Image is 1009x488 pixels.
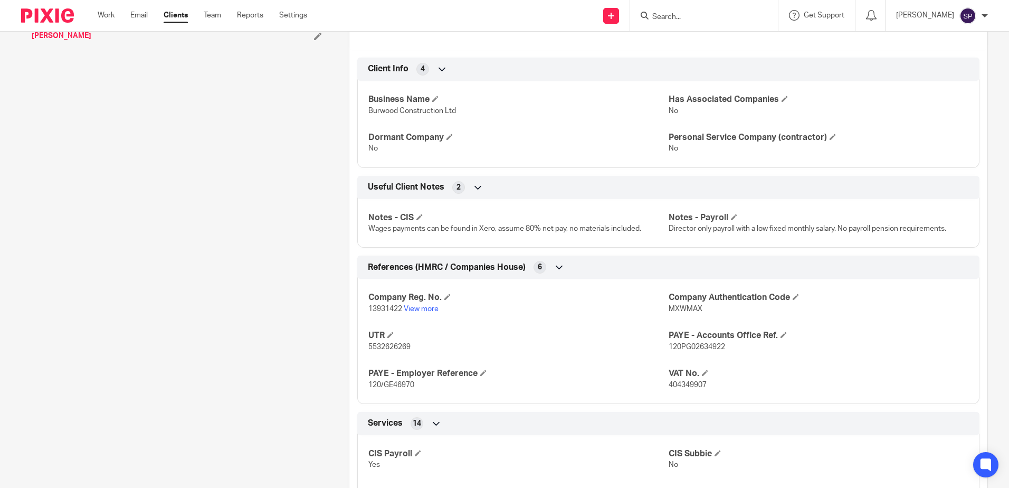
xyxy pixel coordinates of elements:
span: 6 [538,262,542,273]
h4: VAT No. [669,368,968,379]
span: Burwood Construction Ltd [368,107,456,115]
span: 120PG02634922 [669,343,725,351]
span: Get Support [804,12,844,19]
h4: Notes - CIS [368,212,668,223]
span: 4 [421,64,425,74]
a: Email [130,10,148,21]
span: Useful Client Notes [368,182,444,193]
a: Reports [237,10,263,21]
span: 404349907 [669,381,707,389]
h4: Has Associated Companies [669,94,968,105]
a: View more [404,305,439,313]
span: Client Info [368,63,408,74]
h4: Business Name [368,94,668,105]
span: 5532626269 [368,343,411,351]
a: Settings [279,10,307,21]
a: Team [204,10,221,21]
h4: Company Authentication Code [669,292,968,303]
h4: UTR [368,330,668,341]
h4: Personal Service Company (contractor) [669,132,968,143]
span: Yes [368,461,380,468]
span: No [360,25,369,32]
span: Wages payments can be found in Xero, assume 80% net pay, no materials included. [368,225,641,232]
span: No [368,145,378,152]
p: [PERSON_NAME] [896,10,954,21]
span: 120/GE46970 [368,381,414,389]
span: 14 [413,418,421,429]
h4: PAYE - Accounts Office Ref. [669,330,968,341]
span: MXWMAX [669,305,702,313]
span: No [669,107,678,115]
span: 13931422 [368,305,402,313]
span: No [669,145,678,152]
h4: PAYE - Employer Reference [368,368,668,379]
span: 2 [456,182,461,193]
a: [PERSON_NAME] [32,31,91,41]
h4: Dormant Company [368,132,668,143]
img: svg%3E [959,7,976,24]
img: Pixie [21,8,74,23]
span: References (HMRC / Companies House) [368,262,526,273]
span: Director only payroll with a low fixed monthly salary. No payroll pension requirements. [669,225,946,232]
span: No [669,461,678,468]
h4: CIS Subbie [669,448,968,459]
span: Services [368,418,403,429]
a: Clients [164,10,188,21]
h4: Notes - Payroll [669,212,968,223]
h4: CIS Payroll [368,448,668,459]
a: Work [98,10,115,21]
h4: Company Reg. No. [368,292,668,303]
input: Search [651,13,746,22]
